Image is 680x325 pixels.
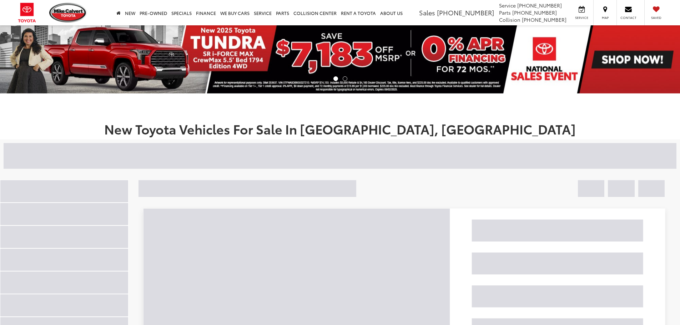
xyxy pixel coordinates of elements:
span: [PHONE_NUMBER] [512,9,557,16]
img: Mike Calvert Toyota [49,3,87,22]
span: Sales [419,8,435,17]
span: [PHONE_NUMBER] [522,16,566,23]
span: [PHONE_NUMBER] [517,2,562,9]
span: Contact [620,15,636,20]
span: Saved [648,15,664,20]
span: Service [499,2,516,9]
span: Map [597,15,613,20]
span: [PHONE_NUMBER] [437,8,494,17]
span: Service [574,15,590,20]
span: Parts [499,9,511,16]
span: Collision [499,16,520,23]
